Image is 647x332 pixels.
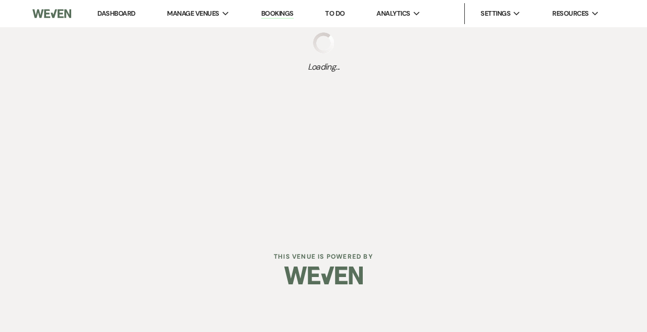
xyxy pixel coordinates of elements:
[284,257,363,294] img: Weven Logo
[313,32,334,53] img: loading spinner
[481,8,510,19] span: Settings
[325,9,344,18] a: To Do
[32,3,71,25] img: Weven Logo
[376,8,410,19] span: Analytics
[167,8,219,19] span: Manage Venues
[97,9,135,18] a: Dashboard
[552,8,588,19] span: Resources
[261,9,294,19] a: Bookings
[308,61,340,73] span: Loading...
